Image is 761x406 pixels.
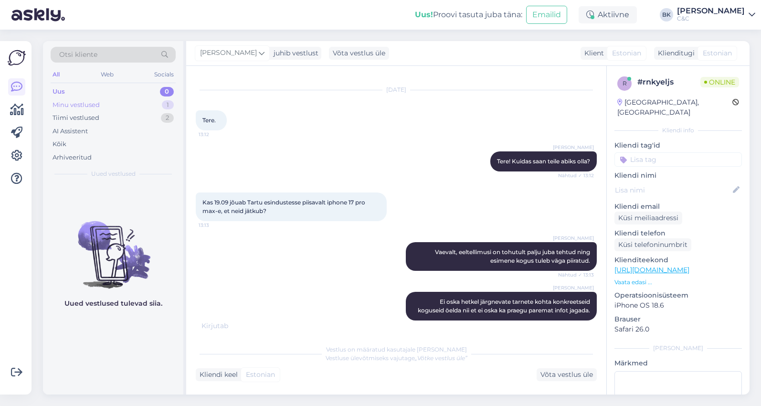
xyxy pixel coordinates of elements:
span: Vestlus on määratud kasutajale [PERSON_NAME] [326,346,467,353]
div: Arhiveeritud [53,153,92,162]
p: Brauser [614,314,742,324]
span: Tere. [202,117,216,124]
div: Socials [152,68,176,81]
div: Küsi meiliaadressi [614,212,682,224]
p: Operatsioonisüsteem [614,290,742,300]
span: . [228,321,230,330]
div: Kliendi keel [196,370,238,380]
span: [PERSON_NAME] [553,235,594,242]
span: Ei oska hetkel järgnevate tarnete kohta konkreetseid koguseid öelda nii et ei oska ka praegu pare... [418,298,592,314]
a: [PERSON_NAME]C&C [677,7,755,22]
span: 13:13 [199,222,234,229]
span: Estonian [612,48,641,58]
span: Nähtud ✓ 13:12 [558,172,594,179]
span: Otsi kliente [59,50,97,60]
div: Võta vestlus üle [329,47,389,60]
span: 13:12 [199,131,234,138]
p: iPhone OS 18.6 [614,300,742,310]
span: Estonian [246,370,275,380]
div: Klienditugi [654,48,695,58]
span: Nähtud ✓ 13:13 [558,271,594,278]
div: Minu vestlused [53,100,100,110]
div: AI Assistent [53,127,88,136]
div: C&C [677,15,745,22]
p: Safari 26.0 [614,324,742,334]
p: Klienditeekond [614,255,742,265]
div: 0 [160,87,174,96]
div: 2 [161,113,174,123]
span: Online [700,77,739,87]
p: Vaata edasi ... [614,278,742,287]
span: Uued vestlused [91,170,136,178]
p: Kliendi tag'id [614,140,742,150]
p: Uued vestlused tulevad siia. [64,299,162,309]
div: Proovi tasuta juba täna: [415,9,522,21]
a: [URL][DOMAIN_NAME] [614,266,689,274]
div: All [51,68,62,81]
div: Web [99,68,116,81]
div: BK [660,8,673,21]
input: Lisa nimi [615,185,731,195]
p: Kliendi telefon [614,228,742,238]
span: r [623,80,627,87]
div: Küsi telefoninumbrit [614,238,691,251]
div: Kirjutab [196,321,597,331]
span: [PERSON_NAME] [200,48,257,58]
div: Kliendi info [614,126,742,135]
input: Lisa tag [614,152,742,167]
div: Tiimi vestlused [53,113,99,123]
img: Askly Logo [8,49,26,67]
div: [PERSON_NAME] [677,7,745,15]
span: Vestluse ülevõtmiseks vajutage [326,354,467,362]
div: juhib vestlust [270,48,318,58]
b: Uus! [415,10,433,19]
span: [PERSON_NAME] [553,144,594,151]
div: [DATE] [196,85,597,94]
div: [PERSON_NAME] [614,344,742,353]
span: Tere! Kuidas saan teile abiks olla? [497,158,590,165]
div: [GEOGRAPHIC_DATA], [GEOGRAPHIC_DATA] [617,97,732,118]
div: Klient [581,48,604,58]
p: Kliendi email [614,202,742,212]
button: Emailid [526,6,567,24]
div: Uus [53,87,65,96]
div: Võta vestlus üle [537,368,597,381]
div: 1 [162,100,174,110]
p: Märkmed [614,358,742,368]
img: No chats [43,204,183,290]
span: Vaevalt, eeltellimusi on tohutult palju juba tehtud ning esimene kogus tuleb väga piiratud. [435,248,592,264]
p: Kliendi nimi [614,171,742,181]
span: Kas 19.09 jõuab Tartu esindustesse piisavalt iphone 17 pro max-e, et neid jätkub? [202,199,367,214]
span: Estonian [703,48,732,58]
div: Kõik [53,139,66,149]
span: [PERSON_NAME] [553,284,594,291]
i: „Võtke vestlus üle” [415,354,467,362]
div: Aktiivne [579,6,637,23]
div: # rnkyeljs [637,76,700,88]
